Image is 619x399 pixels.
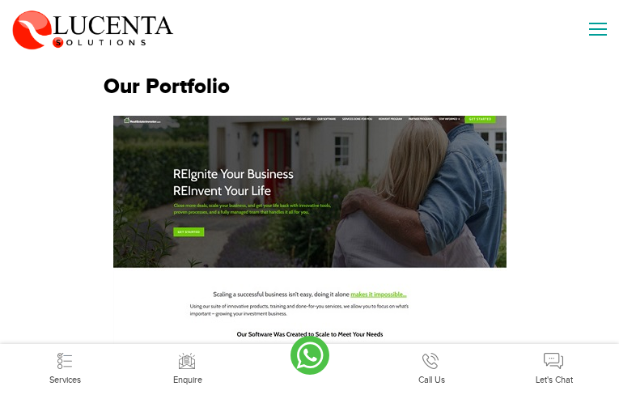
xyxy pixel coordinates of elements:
[493,361,615,387] a: Let's Chat
[493,374,615,388] div: Let's Chat
[126,361,248,387] a: Enquire
[4,374,126,388] div: Services
[104,74,516,100] h1: Our Portfolio
[4,361,126,387] a: Services
[12,8,174,50] img: Lucenta Solutions
[371,374,493,388] div: Call Us
[126,374,248,388] div: Enquire
[371,361,493,387] a: Call Us
[113,116,507,361] img: Realestateinvestor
